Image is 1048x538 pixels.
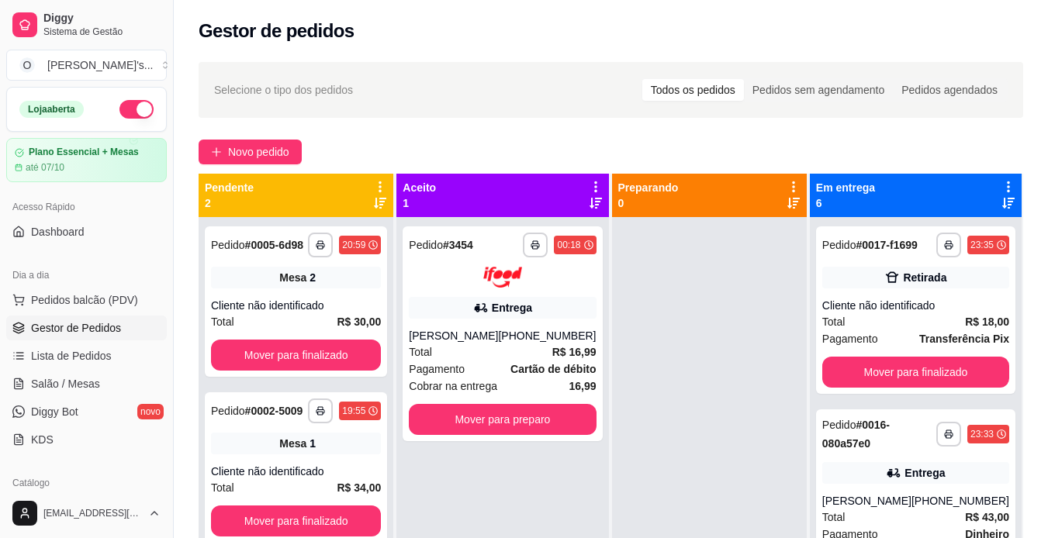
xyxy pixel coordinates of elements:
button: Mover para preparo [409,404,596,435]
div: 23:35 [970,239,994,251]
span: Selecione o tipo dos pedidos [214,81,353,98]
button: Mover para finalizado [211,505,381,536]
span: Total [409,343,432,360]
strong: Cartão de débito [510,363,596,375]
strong: R$ 18,00 [965,316,1009,328]
p: 6 [816,195,875,211]
div: Pedidos sem agendamento [744,79,893,101]
span: Gestor de Pedidos [31,320,121,336]
a: DiggySistema de Gestão [6,6,167,43]
p: Preparando [618,180,679,195]
p: Pendente [205,180,254,195]
div: Todos os pedidos [642,79,744,101]
button: Pedidos balcão (PDV) [6,288,167,312]
p: 0 [618,195,679,211]
span: Total [211,313,234,330]
div: [PERSON_NAME] [822,493,911,509]
span: O [19,57,35,73]
span: [EMAIL_ADDRESS][DOMAIN_NAME] [43,507,142,519]
strong: # 0005-6d98 [245,239,304,251]
button: Select a team [6,50,167,81]
a: Salão / Mesas [6,371,167,396]
a: Diggy Botnovo [6,399,167,424]
a: Dashboard [6,219,167,244]
div: 20:59 [342,239,365,251]
span: Lista de Pedidos [31,348,112,364]
div: 19:55 [342,405,365,417]
span: Novo pedido [228,143,289,160]
span: Total [822,313,846,330]
span: Pedido [409,239,443,251]
article: Plano Essencial + Mesas [29,147,139,158]
strong: R$ 16,99 [552,346,597,358]
p: Em entrega [816,180,875,195]
div: Pedidos agendados [893,79,1006,101]
strong: Transferência Pix [919,333,1009,345]
div: Loja aberta [19,101,84,118]
span: Total [822,509,846,526]
div: Entrega [492,300,532,316]
button: Mover para finalizado [211,340,381,371]
span: Mesa [279,436,306,451]
span: Mesa [279,270,306,285]
strong: R$ 43,00 [965,511,1009,523]
div: Entrega [904,465,945,481]
div: Cliente não identificado [211,298,381,313]
p: 1 [403,195,436,211]
div: 00:18 [557,239,580,251]
button: [EMAIL_ADDRESS][DOMAIN_NAME] [6,495,167,532]
p: 2 [205,195,254,211]
div: 1 [310,436,316,451]
span: Pedido [822,239,856,251]
img: ifood [483,267,522,288]
span: Salão / Mesas [31,376,100,391]
span: Pagamento [409,360,465,378]
div: [PHONE_NUMBER] [911,493,1009,509]
div: Cliente não identificado [822,298,1009,313]
div: Catálogo [6,471,167,495]
article: até 07/10 [26,161,64,174]
strong: R$ 34,00 [337,481,382,494]
h2: Gestor de pedidos [199,19,355,43]
span: KDS [31,432,54,447]
strong: 16,99 [569,380,596,392]
strong: # 0002-5009 [245,405,303,417]
strong: # 0017-f1699 [856,239,917,251]
div: [PERSON_NAME]'s ... [47,57,153,73]
div: 23:33 [970,428,994,440]
div: [PHONE_NUMBER] [498,328,596,343]
span: Diggy [43,12,161,26]
a: Gestor de Pedidos [6,316,167,340]
button: Novo pedido [199,140,302,164]
div: Acesso Rápido [6,195,167,219]
button: Alterar Status [119,100,154,119]
div: Cliente não identificado [211,464,381,479]
strong: # 3454 [443,239,473,251]
span: Pagamento [822,330,878,347]
span: Dashboard [31,224,85,240]
span: Pedido [211,405,245,417]
div: Dia a dia [6,263,167,288]
span: Pedido [211,239,245,251]
span: Total [211,479,234,496]
span: plus [211,147,222,157]
span: Pedido [822,419,856,431]
div: Retirada [903,270,946,285]
div: 2 [310,270,316,285]
a: Plano Essencial + Mesasaté 07/10 [6,138,167,182]
span: Diggy Bot [31,404,78,419]
button: Mover para finalizado [822,357,1009,388]
a: KDS [6,427,167,452]
strong: # 0016-080a57e0 [822,419,890,450]
strong: R$ 30,00 [337,316,382,328]
div: [PERSON_NAME] [409,328,498,343]
p: Aceito [403,180,436,195]
a: Lista de Pedidos [6,343,167,368]
span: Sistema de Gestão [43,26,161,38]
span: Cobrar na entrega [409,378,497,395]
span: Pedidos balcão (PDV) [31,292,138,308]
